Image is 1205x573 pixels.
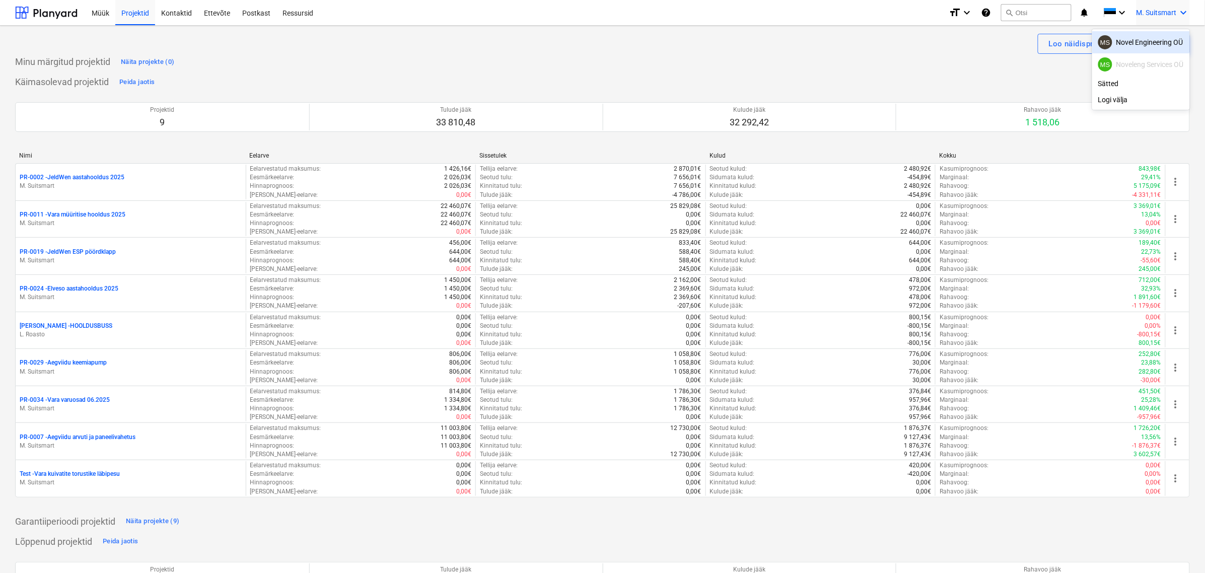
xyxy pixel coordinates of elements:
span: MS [1100,39,1110,46]
div: Logi välja [1092,92,1190,108]
div: Novel Engineering OÜ [1098,35,1184,49]
div: Noveleng Services OÜ [1098,57,1184,71]
div: Mikk Suitsmart [1098,35,1112,49]
span: MS [1100,61,1110,68]
div: Mikk Suitsmart [1098,57,1112,71]
div: Sätted [1092,76,1190,92]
